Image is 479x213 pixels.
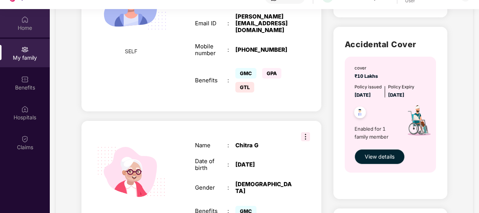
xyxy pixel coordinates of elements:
[227,20,235,27] div: :
[351,104,369,123] img: svg+xml;base64,PHN2ZyB4bWxucz0iaHR0cDovL3d3dy53My5vcmcvMjAwMC9zdmciIHdpZHRoPSI0OC45NDMiIGhlaWdodD...
[355,125,397,140] span: Enabled for 1 family member
[388,84,414,91] div: Policy Expiry
[227,46,235,53] div: :
[21,76,29,83] img: svg+xml;base64,PHN2ZyBpZD0iQmVuZWZpdHMiIHhtbG5zPSJodHRwOi8vd3d3LnczLm9yZy8yMDAwL3N2ZyIgd2lkdGg9Ij...
[235,82,254,93] span: GTL
[235,181,292,194] div: [DEMOGRAPHIC_DATA]
[195,158,227,171] div: Date of birth
[262,68,281,79] span: GPA
[227,184,235,191] div: :
[21,46,29,53] img: svg+xml;base64,PHN2ZyB3aWR0aD0iMjAiIGhlaWdodD0iMjAiIHZpZXdCb3g9IjAgMCAyMCAyMCIgZmlsbD0ibm9uZSIgeG...
[227,161,235,168] div: :
[195,43,227,57] div: Mobile number
[301,132,310,141] img: svg+xml;base64,PHN2ZyB3aWR0aD0iMzIiIGhlaWdodD0iMzIiIHZpZXdCb3g9IjAgMCAzMiAzMiIgZmlsbD0ibm9uZSIgeG...
[355,73,380,79] span: ₹10 Lakhs
[125,47,137,56] span: SELF
[195,77,227,84] div: Benefits
[365,153,395,161] span: View details
[235,46,292,53] div: [PHONE_NUMBER]
[388,92,404,98] span: [DATE]
[397,99,439,145] img: icon
[355,92,371,98] span: [DATE]
[235,142,292,149] div: Chitra G
[235,161,292,168] div: [DATE]
[195,184,227,191] div: Gender
[355,65,380,72] div: cover
[195,142,227,149] div: Name
[345,38,436,51] h2: Accidental Cover
[21,135,29,143] img: svg+xml;base64,PHN2ZyBpZD0iQ2xhaW0iIHhtbG5zPSJodHRwOi8vd3d3LnczLm9yZy8yMDAwL3N2ZyIgd2lkdGg9IjIwIi...
[227,77,235,84] div: :
[195,20,227,27] div: Email ID
[355,149,405,164] button: View details
[235,68,256,79] span: GMC
[21,105,29,113] img: svg+xml;base64,PHN2ZyBpZD0iSG9zcGl0YWxzIiB4bWxucz0iaHR0cDovL3d3dy53My5vcmcvMjAwMC9zdmciIHdpZHRoPS...
[227,142,235,149] div: :
[235,13,292,33] div: [PERSON_NAME][EMAIL_ADDRESS][DOMAIN_NAME]
[355,84,382,91] div: Policy issued
[21,16,29,23] img: svg+xml;base64,PHN2ZyBpZD0iSG9tZSIgeG1sbnM9Imh0dHA6Ly93d3cudzMub3JnLzIwMDAvc3ZnIiB3aWR0aD0iMjAiIG...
